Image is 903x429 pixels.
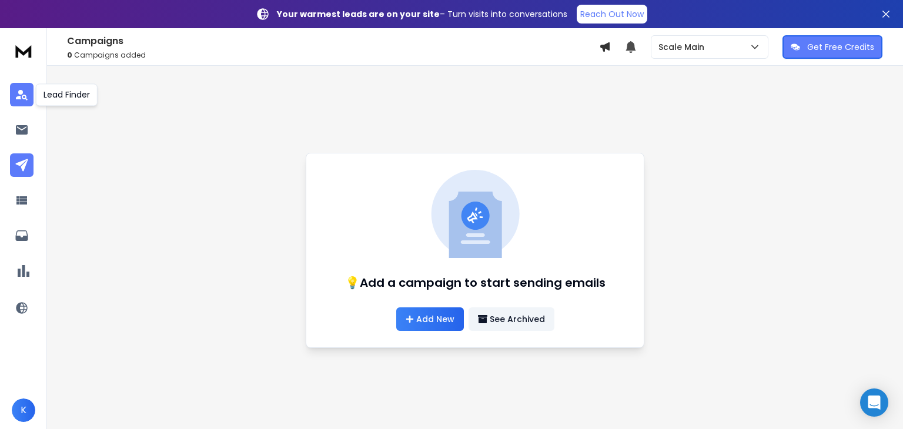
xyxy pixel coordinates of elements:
button: See Archived [469,307,554,331]
div: Lead Finder [36,83,98,106]
img: logo [12,40,35,62]
div: Open Intercom Messenger [860,388,888,417]
button: K [12,398,35,422]
a: Reach Out Now [577,5,647,24]
p: Reach Out Now [580,8,644,20]
p: – Turn visits into conversations [277,8,567,20]
p: Get Free Credits [807,41,874,53]
p: Scale Main [658,41,709,53]
a: Add New [396,307,464,331]
p: Campaigns added [67,51,599,60]
h1: 💡Add a campaign to start sending emails [345,274,606,291]
button: Get Free Credits [782,35,882,59]
strong: Your warmest leads are on your site [277,8,440,20]
span: 0 [67,50,72,60]
h1: Campaigns [67,34,599,48]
